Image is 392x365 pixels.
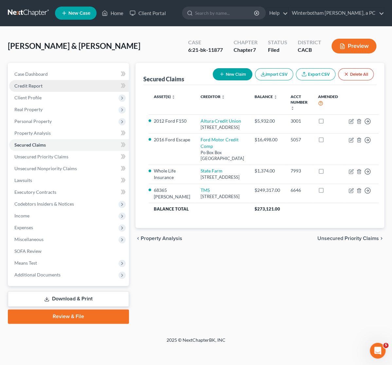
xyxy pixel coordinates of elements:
[171,95,175,99] i: unfold_more
[201,94,225,99] a: Creditor unfold_more
[14,154,68,159] span: Unsecured Priority Claims
[68,11,90,16] span: New Case
[135,236,182,241] button: chevron_left Property Analysis
[154,187,190,200] li: 68365 [PERSON_NAME]
[9,174,129,186] a: Lawsuits
[201,187,210,193] a: TMS
[126,7,169,19] a: Client Portal
[297,39,321,46] div: District
[195,7,255,19] input: Search by name...
[253,47,256,53] span: 7
[233,39,257,46] div: Chapter
[291,187,308,193] div: 6646
[154,94,175,99] a: Asset(s) unfold_more
[14,272,61,277] span: Additional Documents
[14,107,43,112] span: Real Property
[14,118,52,124] span: Personal Property
[291,118,308,124] div: 3001
[149,203,249,215] th: Balance Total
[9,151,129,163] a: Unsecured Priority Claims
[9,163,129,174] a: Unsecured Nonpriority Claims
[233,46,257,54] div: Chapter
[9,186,129,198] a: Executory Contracts
[143,75,184,83] div: Secured Claims
[9,68,129,80] a: Case Dashboard
[291,168,308,174] div: 7993
[39,337,353,349] div: 2025 © NextChapterBK, INC
[8,309,129,324] a: Review & File
[201,150,244,162] div: Po Box Box [GEOGRAPHIC_DATA]
[268,39,287,46] div: Status
[141,236,182,241] span: Property Analysis
[188,46,223,54] div: 6:21-bk-11877
[14,236,44,242] span: Miscellaneous
[14,130,51,136] span: Property Analysis
[14,71,48,77] span: Case Dashboard
[289,7,384,19] a: Winterbotham [PERSON_NAME], a PC
[14,260,37,266] span: Means Test
[9,245,129,257] a: SOFA Review
[291,136,308,143] div: 5057
[9,139,129,151] a: Secured Claims
[154,118,190,124] li: 2012 Ford F150
[370,343,385,358] iframe: Intercom live chat
[14,83,43,89] span: Credit Report
[154,168,190,181] li: Whole Life Insurance
[201,193,244,200] div: [STREET_ADDRESS]
[379,236,384,241] i: chevron_right
[8,41,140,51] span: [PERSON_NAME] & [PERSON_NAME]
[297,46,321,54] div: CACB
[9,127,129,139] a: Property Analysis
[14,177,32,183] span: Lawsuits
[266,7,288,19] a: Help
[255,168,280,174] div: $1,374.00
[317,236,379,241] span: Unsecured Priority Claims
[9,80,129,92] a: Credit Report
[14,142,46,148] span: Secured Claims
[14,166,77,171] span: Unsecured Nonpriority Claims
[135,236,141,241] i: chevron_left
[8,291,129,307] a: Download & Print
[291,94,308,110] a: Acct Number unfold_more
[274,95,277,99] i: unfold_more
[255,187,280,193] div: $249,317.00
[201,137,239,149] a: Ford Motor Credit Comp
[98,7,126,19] a: Home
[14,225,33,230] span: Expenses
[201,118,241,124] a: Altura Credit Union
[201,168,223,173] a: State Farm
[268,46,287,54] div: Filed
[14,189,56,195] span: Executory Contracts
[255,68,293,80] button: Import CSV
[255,136,280,143] div: $16,498.00
[255,94,277,99] a: Balance unfold_more
[255,118,280,124] div: $5,932.00
[14,95,42,100] span: Client Profile
[291,106,294,110] i: unfold_more
[317,236,384,241] button: Unsecured Priority Claims chevron_right
[14,201,74,207] span: Codebtors Insiders & Notices
[154,136,190,143] li: 2016 Ford Escape
[14,248,42,254] span: SOFA Review
[188,39,223,46] div: Case
[255,206,280,212] span: $273,121.00
[201,174,244,180] div: [STREET_ADDRESS]
[213,68,252,80] button: New Claim
[221,95,225,99] i: unfold_more
[296,68,335,80] a: Export CSV
[14,213,29,218] span: Income
[201,124,244,131] div: [STREET_ADDRESS]
[313,90,343,115] th: Amended
[331,39,376,53] button: Preview
[338,68,374,80] button: Delete All
[383,343,388,348] span: 5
